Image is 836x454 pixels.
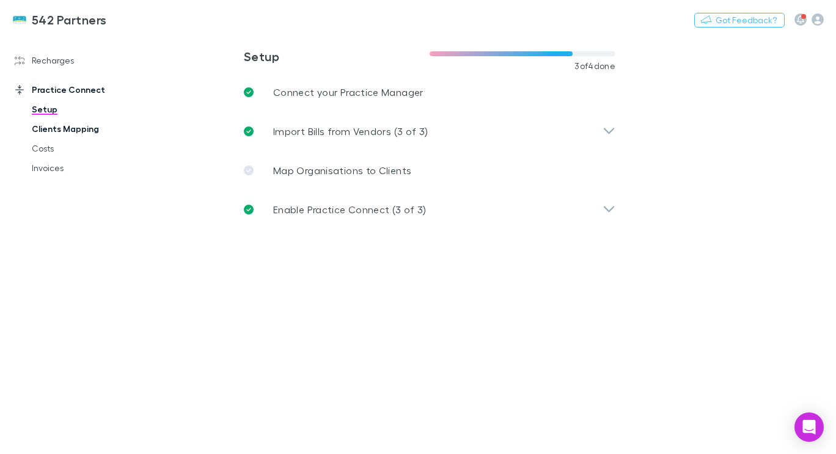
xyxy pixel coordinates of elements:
[694,13,785,27] button: Got Feedback?
[20,100,157,119] a: Setup
[234,190,625,229] div: Enable Practice Connect (3 of 3)
[32,12,107,27] h3: 542 Partners
[20,158,157,178] a: Invoices
[234,151,625,190] a: Map Organisations to Clients
[574,61,615,71] span: 3 of 4 done
[273,202,427,217] p: Enable Practice Connect (3 of 3)
[234,73,625,112] a: Connect your Practice Manager
[5,5,114,34] a: 542 Partners
[2,51,157,70] a: Recharges
[273,163,411,178] p: Map Organisations to Clients
[273,124,428,139] p: Import Bills from Vendors (3 of 3)
[244,49,430,64] h3: Setup
[794,412,824,442] div: Open Intercom Messenger
[2,80,157,100] a: Practice Connect
[20,119,157,139] a: Clients Mapping
[273,85,424,100] p: Connect your Practice Manager
[20,139,157,158] a: Costs
[12,12,27,27] img: 542 Partners's Logo
[234,112,625,151] div: Import Bills from Vendors (3 of 3)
